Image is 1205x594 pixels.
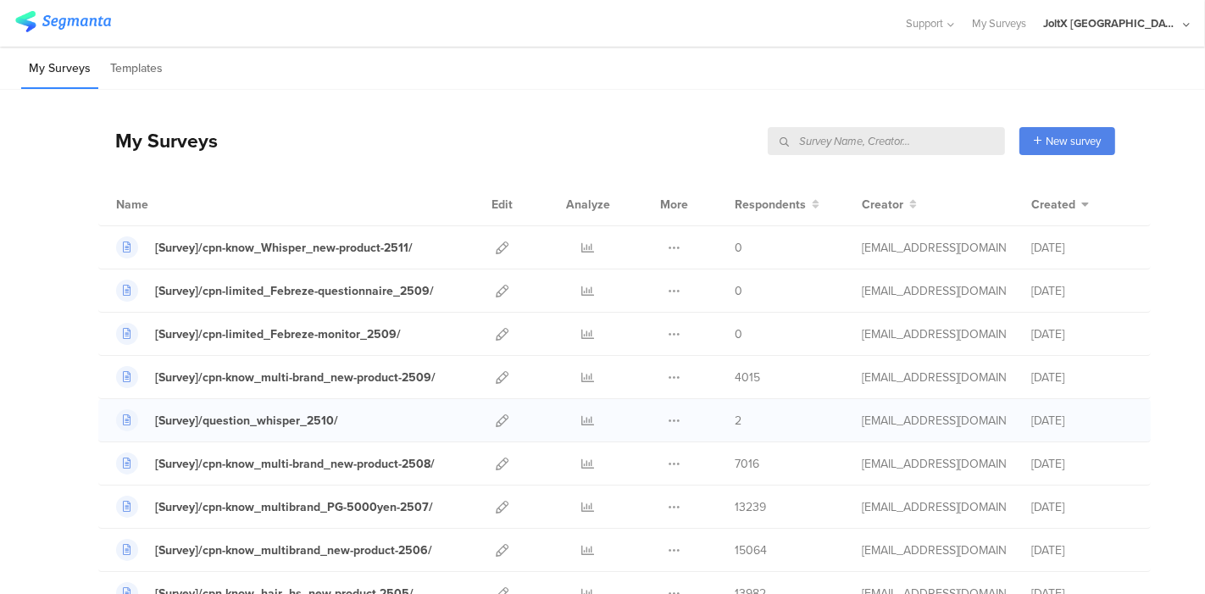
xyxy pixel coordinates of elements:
div: kumai.ik@pg.com [862,455,1006,473]
div: [DATE] [1031,412,1133,430]
div: More [656,183,692,225]
div: [DATE] [1031,239,1133,257]
div: kumai.ik@pg.com [862,325,1006,343]
a: [Survey]/cpn-know_Whisper_new-product-2511/ [116,236,413,258]
a: [Survey]/cpn-know_multi-brand_new-product-2509/ [116,366,436,388]
span: 0 [735,325,742,343]
div: [Survey]/cpn-know_Whisper_new-product-2511/ [155,239,413,257]
div: [Survey]/cpn-limited_Febreze-monitor_2509/ [155,325,401,343]
span: 0 [735,239,742,257]
a: [Survey]/cpn-know_multibrand_new-product-2506/ [116,539,432,561]
div: [DATE] [1031,325,1133,343]
span: 4015 [735,369,760,386]
div: Edit [484,183,520,225]
div: [Survey]/cpn-limited_Febreze-questionnaire_2509/ [155,282,434,300]
div: kumai.ik@pg.com [862,498,1006,516]
div: kumai.ik@pg.com [862,369,1006,386]
div: kumai.ik@pg.com [862,541,1006,559]
div: My Surveys [98,126,218,155]
div: [DATE] [1031,369,1133,386]
span: Respondents [735,196,806,214]
a: [Survey]/cpn-limited_Febreze-questionnaire_2509/ [116,280,434,302]
input: Survey Name, Creator... [768,127,1005,155]
span: Creator [862,196,903,214]
div: Analyze [563,183,614,225]
button: Respondents [735,196,819,214]
div: kumai.ik@pg.com [862,282,1006,300]
div: [DATE] [1031,282,1133,300]
div: [Survey]/question_whisper_2510/ [155,412,338,430]
img: segmanta logo [15,11,111,32]
div: [Survey]/cpn-know_multi-brand_new-product-2508/ [155,455,435,473]
button: Creator [862,196,917,214]
li: Templates [103,49,170,89]
span: New survey [1046,133,1101,149]
div: kumai.ik@pg.com [862,239,1006,257]
div: [Survey]/cpn-know_multibrand_new-product-2506/ [155,541,432,559]
li: My Surveys [21,49,98,89]
span: 7016 [735,455,759,473]
a: [Survey]/cpn-know_multi-brand_new-product-2508/ [116,452,435,475]
div: [DATE] [1031,541,1133,559]
div: JoltX [GEOGRAPHIC_DATA] [1043,15,1179,31]
span: 13239 [735,498,766,516]
button: Created [1031,196,1089,214]
span: 2 [735,412,741,430]
div: kumai.ik@pg.com [862,412,1006,430]
a: [Survey]/question_whisper_2510/ [116,409,338,431]
span: Created [1031,196,1075,214]
a: [Survey]/cpn-limited_Febreze-monitor_2509/ [116,323,401,345]
div: Name [116,196,218,214]
span: Support [907,15,944,31]
div: [Survey]/cpn-know_multibrand_PG-5000yen-2507/ [155,498,433,516]
div: [Survey]/cpn-know_multi-brand_new-product-2509/ [155,369,436,386]
div: [DATE] [1031,455,1133,473]
span: 15064 [735,541,767,559]
div: [DATE] [1031,498,1133,516]
span: 0 [735,282,742,300]
a: [Survey]/cpn-know_multibrand_PG-5000yen-2507/ [116,496,433,518]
